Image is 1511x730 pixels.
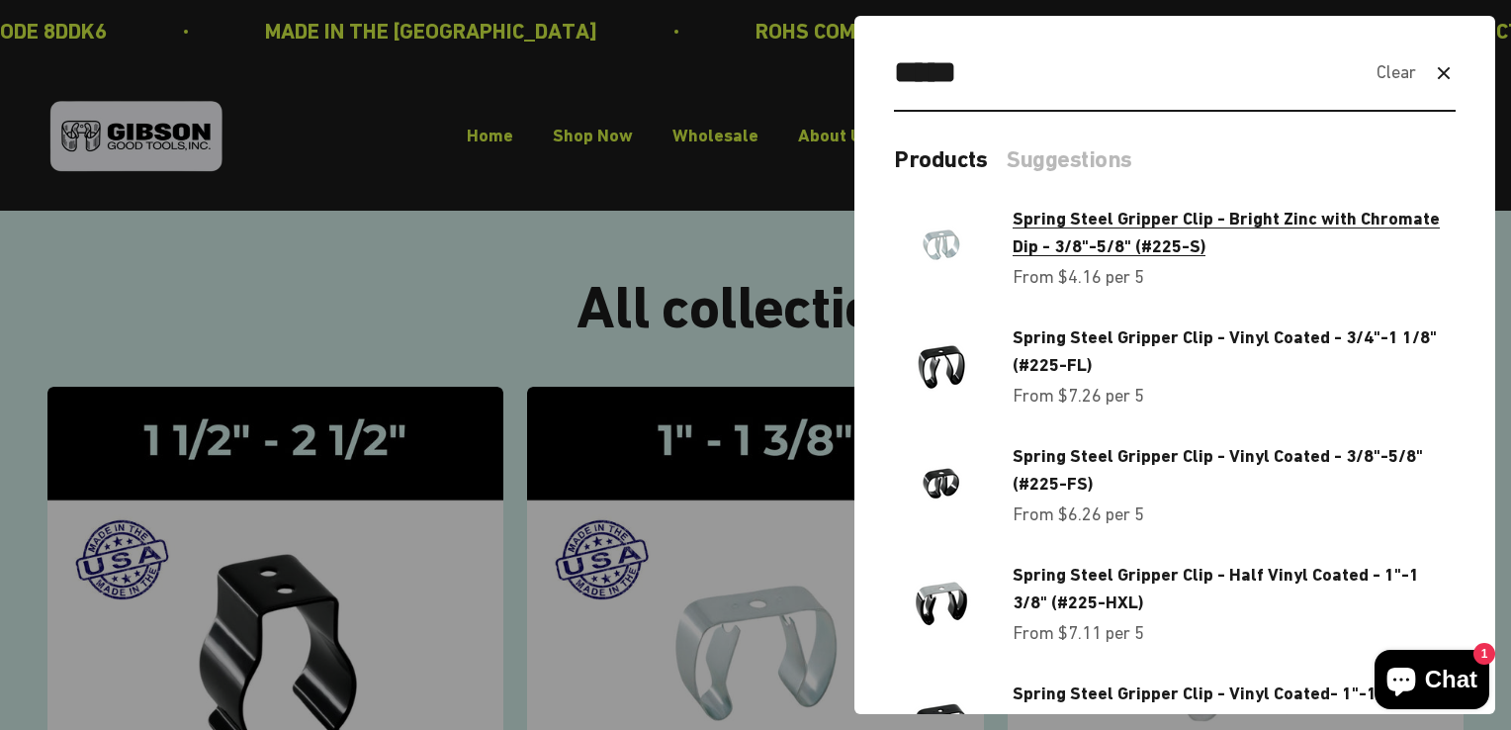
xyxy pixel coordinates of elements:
img: Gripper clip, made & shipped from the USA! [894,319,989,414]
a: Spring Steel Gripper Clip - Vinyl Coated - 3/4"-1 1/8" (#225-FL) From $7.26 per 5 [894,319,1456,414]
button: Suggestions [1007,143,1132,177]
img: Spring Steel Gripper Clip - Bright Zinc with Chromate Dip - 3/8"-5/8" (#225-S) [894,201,989,296]
sale-price: From $7.26 per 5 [1013,382,1144,411]
inbox-online-store-chat: Shopify online store chat [1369,650,1495,714]
a: Spring Steel Gripper Clip - Vinyl Coated - 3/8"-5/8" (#225-FS) From $6.26 per 5 [894,438,1456,533]
img: Gripper clip, made & shipped from the USA! [894,557,989,652]
span: Spring Steel Gripper Clip - Vinyl Coated - 3/4"-1 1/8" (#225-FL) [1013,326,1437,376]
span: Spring Steel Gripper Clip - Half Vinyl Coated - 1"-1 3/8" (#225-HXL) [1013,564,1419,613]
sale-price: From $7.11 per 5 [1013,619,1144,648]
button: Clear [1377,58,1416,87]
a: Spring Steel Gripper Clip - Half Vinyl Coated - 1"-1 3/8" (#225-HXL) From $7.11 per 5 [894,557,1456,652]
sale-price: From $4.16 per 5 [1013,263,1144,292]
sale-price: From $6.26 per 5 [1013,501,1144,529]
span: Spring Steel Gripper Clip - Vinyl Coated - 3/8"-5/8" (#225-FS) [1013,445,1423,495]
button: Products [894,143,987,177]
img: Gripper clip, made & shipped from the USA! [894,438,989,533]
input: Search [894,47,1361,98]
span: Spring Steel Gripper Clip - Bright Zinc with Chromate Dip - 3/8"-5/8" (#225-S) [1013,208,1440,257]
a: Spring Steel Gripper Clip - Bright Zinc with Chromate Dip - 3/8"-5/8" (#225-S) From $4.16 per 5 [894,201,1456,296]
